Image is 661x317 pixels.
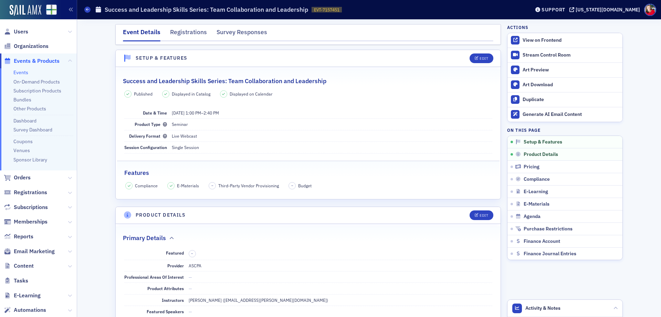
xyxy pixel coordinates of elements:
[123,28,160,41] div: Event Details
[524,176,550,182] span: Compliance
[166,250,184,256] span: Featured
[14,262,34,270] span: Content
[523,67,619,73] div: Art Preview
[14,277,28,285] span: Tasks
[172,91,210,97] span: Displayed in Catalog
[124,168,149,177] h2: Features
[14,306,46,314] span: Automations
[14,28,28,36] span: Users
[13,138,33,145] a: Coupons
[507,107,622,122] button: Generate AI Email Content
[172,121,188,127] span: Seminar
[523,82,619,88] div: Art Download
[136,55,187,62] h4: Setup & Features
[13,118,36,124] a: Dashboard
[523,37,619,43] div: View on Frontend
[14,174,31,181] span: Orders
[172,110,185,116] span: [DATE]
[167,263,184,268] span: Provider
[14,248,55,255] span: Email Marketing
[480,214,488,217] div: Edit
[13,97,31,103] a: Bundles
[569,7,642,12] button: [US_STATE][DOMAIN_NAME]
[4,277,28,285] a: Tasks
[14,57,60,65] span: Events & Products
[189,286,192,291] span: —
[542,7,565,13] div: Support
[507,33,622,48] a: View on Frontend
[507,24,528,30] h4: Actions
[13,157,47,163] a: Sponsor Library
[230,91,273,97] span: Displayed on Calendar
[172,145,199,150] span: Single Session
[13,106,46,112] a: Other Products
[14,292,41,299] span: E-Learning
[298,182,312,189] span: Budget
[4,28,28,36] a: Users
[523,97,619,103] div: Duplicate
[189,297,328,303] div: [PERSON_NAME] ([EMAIL_ADDRESS][PERSON_NAME][DOMAIN_NAME])
[291,183,293,188] span: –
[14,189,47,196] span: Registrations
[470,53,493,63] button: Edit
[4,174,31,181] a: Orders
[143,110,167,116] span: Date & Time
[218,182,279,189] span: Third-Party Vendor Provisioning
[186,110,201,116] time: 1:00 PM
[172,110,219,116] span: –
[524,164,539,170] span: Pricing
[136,211,186,219] h4: Product Details
[524,251,576,257] span: Finance Journal Entries
[13,69,28,76] a: Events
[524,201,549,207] span: E-Materials
[507,77,622,92] a: Art Download
[13,127,52,133] a: Survey Dashboard
[13,147,30,153] a: Venues
[524,151,558,158] span: Product Details
[4,57,60,65] a: Events & Products
[124,145,167,150] span: Session Configuration
[524,226,573,232] span: Purchase Restrictions
[189,309,192,314] span: —
[123,234,166,242] h2: Primary Details
[524,139,562,145] span: Setup & Features
[124,274,184,280] span: Professional Areas Of Interest
[135,182,158,189] span: Compliance
[170,28,207,40] div: Registrations
[211,183,213,188] span: –
[189,263,201,268] span: ASCPA
[105,6,308,14] h1: Success and Leadership Skills Series: Team Collaboration and Leadership
[480,57,488,60] div: Edit
[217,28,267,40] div: Survey Responses
[13,88,61,94] a: Subscription Products
[46,4,57,15] img: SailAMX
[507,92,622,107] button: Duplicate
[470,210,493,220] button: Edit
[14,204,48,211] span: Subscriptions
[523,111,619,118] div: Generate AI Email Content
[644,4,656,16] span: Profile
[507,127,623,133] h4: On this page
[4,292,41,299] a: E-Learning
[524,238,560,245] span: Finance Account
[507,48,622,62] a: Stream Control Room
[4,204,48,211] a: Subscriptions
[507,62,622,77] a: Art Preview
[147,309,184,314] span: Featured Speakers
[314,7,339,13] span: EVT-7157451
[203,110,219,116] time: 2:40 PM
[14,218,48,226] span: Memberships
[162,297,184,303] span: Instructors
[4,218,48,226] a: Memberships
[4,262,34,270] a: Content
[41,4,57,16] a: View Homepage
[4,306,46,314] a: Automations
[10,5,41,16] img: SailAMX
[525,305,560,312] span: Activity & Notes
[524,189,548,195] span: E-Learning
[14,42,49,50] span: Organizations
[189,274,192,280] span: —
[576,7,640,13] div: [US_STATE][DOMAIN_NAME]
[135,121,167,127] span: Product Type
